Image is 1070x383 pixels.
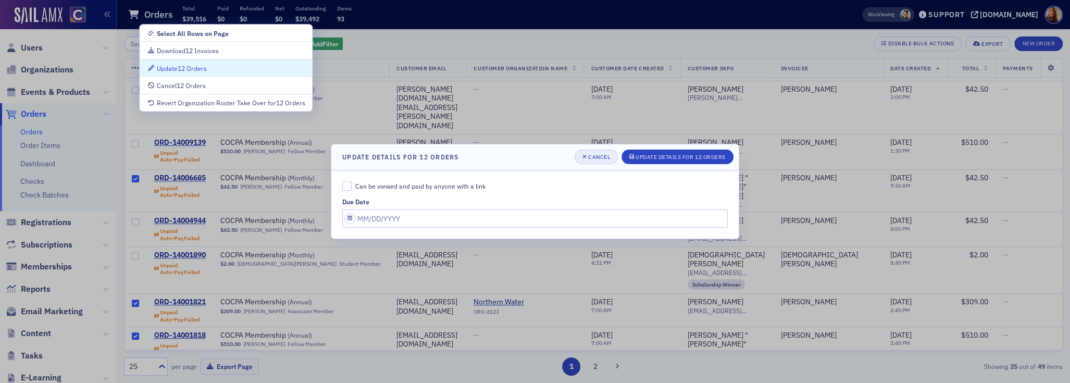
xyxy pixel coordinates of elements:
[157,31,229,36] div: Select All Rows on Page
[157,48,219,54] div: Download 12 Invoices
[157,101,305,106] div: Revert Organization Roster Take Over for 12 Orders
[355,182,486,191] div: Can be viewed and paid by anyone with a link
[342,209,728,228] input: MM/DD/YYYY
[140,59,312,76] button: Update12 Orders
[140,94,312,111] button: Revert Organization Roster Take Over for12 Orders
[588,154,610,160] div: Cancel
[157,83,206,89] div: Cancel 12 Orders
[140,24,312,41] button: Select All Rows on Page
[342,198,369,206] div: Due Date
[621,150,733,164] button: Update Details for 12 Orders
[636,154,726,160] div: Update Details for 12 Orders
[140,76,312,93] button: Cancel12 Orders
[342,181,352,191] input: Can be viewed and paid by anyone with a link
[342,152,458,162] h4: Update Details for 12 Orders
[140,42,312,59] button: Download12 Invoices
[575,150,618,164] button: Cancel
[157,66,207,71] div: Update 12 Orders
